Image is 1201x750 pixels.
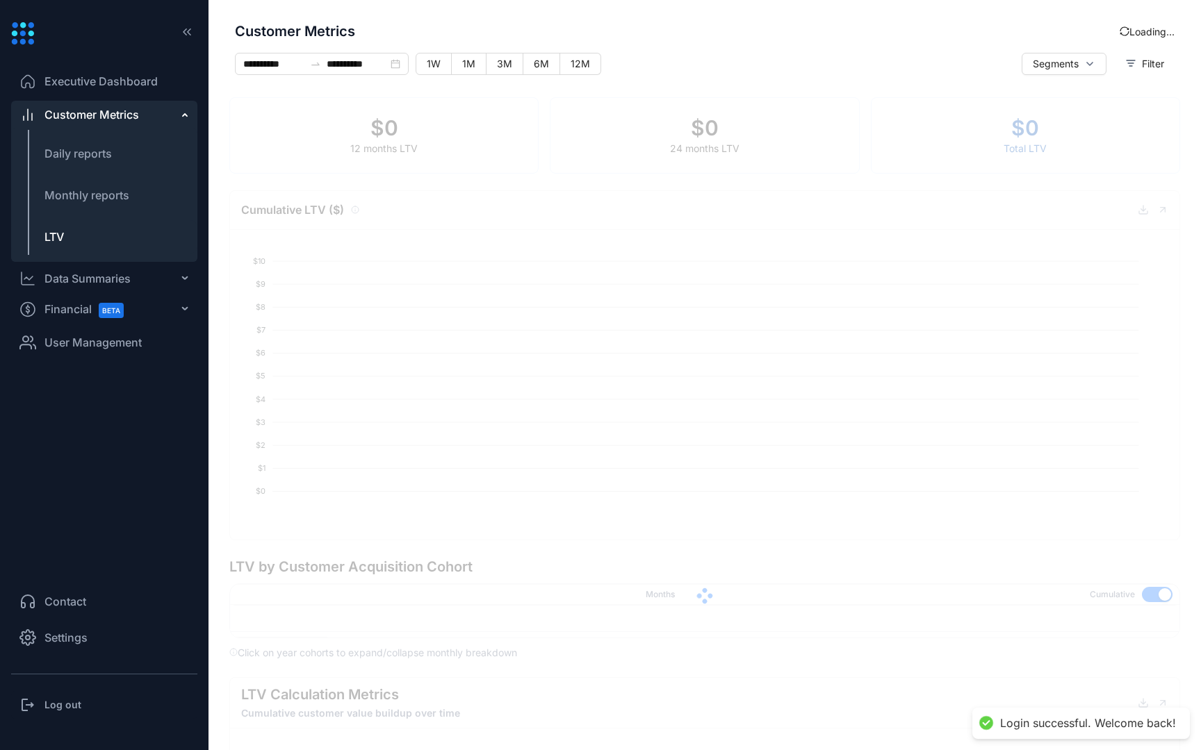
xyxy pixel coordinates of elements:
button: Segments [1022,53,1106,75]
div: Login successful. Welcome back! [1000,716,1176,731]
span: LTV [44,230,64,244]
button: Filter [1115,53,1175,75]
h3: Log out [44,698,81,712]
span: BETA [99,303,124,318]
span: 3M [497,58,512,69]
span: 12M [571,58,590,69]
span: 6M [534,58,549,69]
span: Contact [44,593,86,610]
span: 1W [427,58,441,69]
span: Segments [1033,56,1079,72]
span: Customer Metrics [44,106,139,123]
span: Executive Dashboard [44,73,158,90]
span: Settings [44,629,88,646]
span: swap-right [310,58,321,69]
span: Filter [1142,56,1164,72]
span: Customer Metrics [235,21,1120,42]
div: Data Summaries [44,270,131,287]
span: Daily reports [44,147,112,160]
span: sync [1118,25,1131,37]
span: Monthly reports [44,188,129,202]
div: Loading... [1120,24,1175,39]
span: User Management [44,334,142,351]
span: to [310,58,321,69]
span: Financial [44,294,136,325]
span: 1M [462,58,475,69]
